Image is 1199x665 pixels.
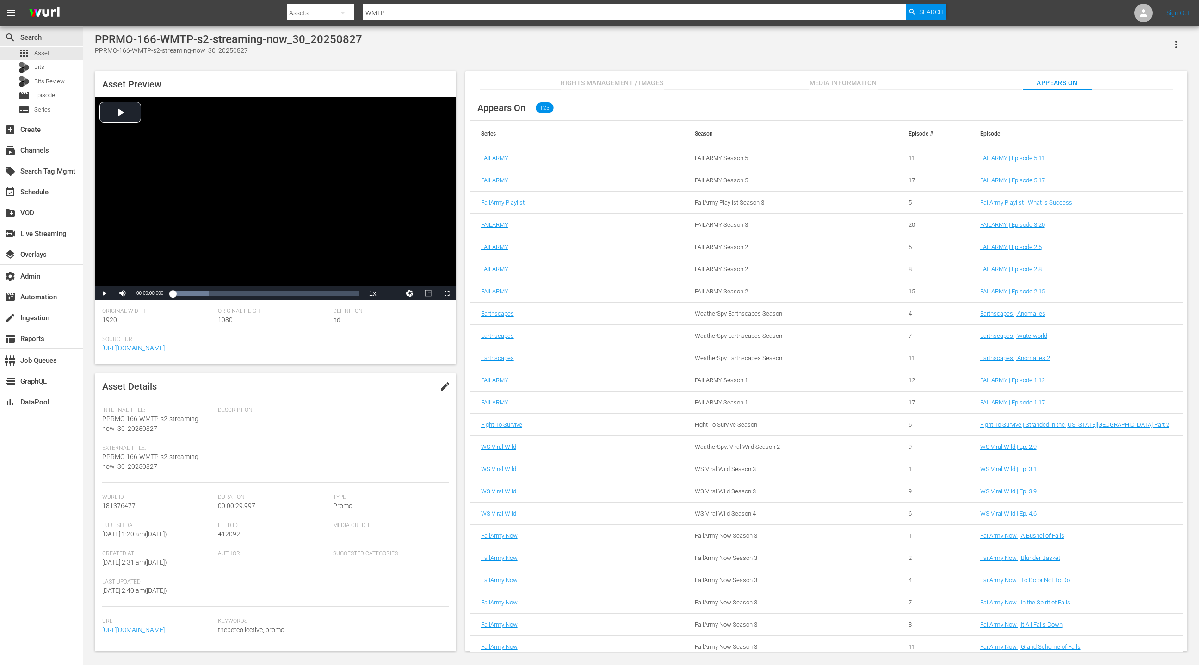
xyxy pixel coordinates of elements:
[684,525,897,547] td: FailArmy Now Season 3
[969,121,1183,147] th: Episode
[102,308,213,315] span: Original Width
[481,510,516,517] a: WS Viral Wild
[897,569,969,591] td: 4
[897,303,969,325] td: 4
[19,48,30,59] span: Asset
[481,288,508,295] a: FAILARMY
[218,522,329,529] span: Feed ID
[481,554,518,561] a: FailArmy Now
[5,228,16,239] span: Live Streaming
[980,332,1047,339] a: Earthscapes | Waterworld
[481,199,525,206] a: FailArmy Playlist
[5,312,16,323] span: Ingestion
[481,332,514,339] a: Earthscapes
[477,102,525,113] span: Appears On
[481,466,516,472] a: WS Viral Wild
[5,333,16,344] span: Reports
[218,407,444,414] span: Description:
[481,155,508,162] a: FAILARMY
[19,90,30,101] span: Episode
[102,494,213,501] span: Wurl Id
[218,308,329,315] span: Original Height
[5,186,16,198] span: Schedule
[684,236,897,258] td: FAILARMY Season 2
[980,288,1045,295] a: FAILARMY | Episode 2.15
[102,618,213,625] span: Url
[684,480,897,503] td: WS Viral Wild Season 3
[980,621,1063,628] a: FailArmy Now | It All Falls Down
[102,587,167,594] span: [DATE] 2:40 am ( [DATE] )
[919,4,944,20] span: Search
[684,280,897,303] td: FAILARMY Season 2
[684,636,897,658] td: FailArmy Now Season 3
[102,578,213,586] span: Last Updated
[481,577,518,584] a: FailArmy Now
[34,62,44,72] span: Bits
[980,466,1037,472] a: WS Viral Wild | Ep. 3.1
[980,221,1045,228] a: FAILARMY | Episode 3.20
[980,488,1037,495] a: WS Viral Wild | Ep. 3.9
[434,375,456,398] button: edit
[897,547,969,569] td: 2
[481,399,508,406] a: FAILARMY
[333,522,444,529] span: Media Credit
[897,392,969,414] td: 17
[5,271,16,282] span: Admin
[481,266,508,273] a: FAILARMY
[102,522,213,529] span: Publish Date
[102,559,167,566] span: [DATE] 2:31 am ( [DATE] )
[5,32,16,43] span: Search
[684,147,897,169] td: FAILARMY Season 5
[481,443,516,450] a: WS Viral Wild
[19,62,30,73] div: Bits
[980,532,1064,539] a: FailArmy Now | A Bushel of Fails
[684,258,897,280] td: FAILARMY Season 2
[684,303,897,325] td: WeatherSpy Earthscapes Season
[5,145,16,156] span: Channels
[102,344,165,352] a: [URL][DOMAIN_NAME]
[897,147,969,169] td: 11
[102,381,157,392] span: Asset Details
[897,458,969,480] td: 1
[684,591,897,614] td: FailArmy Now Season 3
[897,414,969,436] td: 6
[684,192,897,214] td: FailArmy Playlist Season 3
[439,381,451,392] span: edit
[980,377,1045,384] a: FAILARMY | Episode 1.12
[561,77,663,89] span: Rights Management / Images
[481,532,518,539] a: FailArmy Now
[980,243,1042,250] a: FAILARMY | Episode 2.5
[102,550,213,558] span: Created At
[1166,9,1190,17] a: Sign Out
[897,325,969,347] td: 7
[5,397,16,408] span: DataPool
[102,453,200,470] span: PPRMO-166-WMTP-s2-streaming-now_30_20250827
[333,308,444,315] span: Definition
[684,169,897,192] td: FAILARMY Season 5
[218,625,444,635] span: thepetcollective, promo
[102,316,117,323] span: 1920
[980,577,1070,584] a: FailArmy Now | To Do or Not To Do
[5,292,16,303] span: Automation
[481,488,516,495] a: WS Viral Wild
[684,614,897,636] td: FailArmy Now Season 3
[419,286,438,300] button: Picture-in-Picture
[906,4,946,20] button: Search
[218,494,329,501] span: Duration
[980,399,1045,406] a: FAILARMY | Episode 1.17
[218,316,233,323] span: 1080
[5,376,16,387] span: GraphQL
[980,266,1042,273] a: FAILARMY | Episode 2.8
[809,77,878,89] span: Media Information
[684,569,897,591] td: FailArmy Now Season 3
[684,325,897,347] td: WeatherSpy Earthscapes Season
[684,121,897,147] th: Season
[5,166,16,177] span: Search Tag Mgmt
[684,369,897,392] td: FAILARMY Season 1
[897,214,969,236] td: 20
[5,249,16,260] span: Overlays
[102,79,161,90] span: Asset Preview
[684,414,897,436] td: Fight To Survive Season
[481,177,508,184] a: FAILARMY
[897,369,969,392] td: 12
